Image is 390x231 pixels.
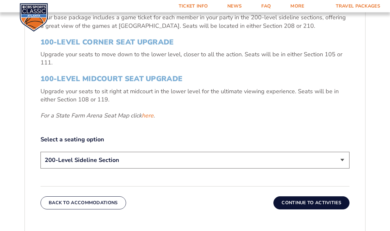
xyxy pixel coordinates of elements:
[41,88,349,104] p: Upgrade your seats to sit right at midcourt in the lower level for the ultimate viewing experienc...
[41,14,349,30] p: Your base package includes a game ticket for each member in your party in the 200-level sideline ...
[41,112,155,120] em: For a State Farm Arena Seat Map click .
[41,38,349,47] h3: 100-Level Corner Seat Upgrade
[41,136,349,144] label: Select a seating option
[41,51,349,67] p: Upgrade your seats to move down to the lower level, closer to all the action. Seats will be in ei...
[41,75,349,83] h3: 100-Level Midcourt Seat Upgrade
[20,3,48,32] img: CBS Sports Classic
[142,112,154,120] a: here
[41,197,126,210] button: Back To Accommodations
[273,197,349,210] button: Continue To Activities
